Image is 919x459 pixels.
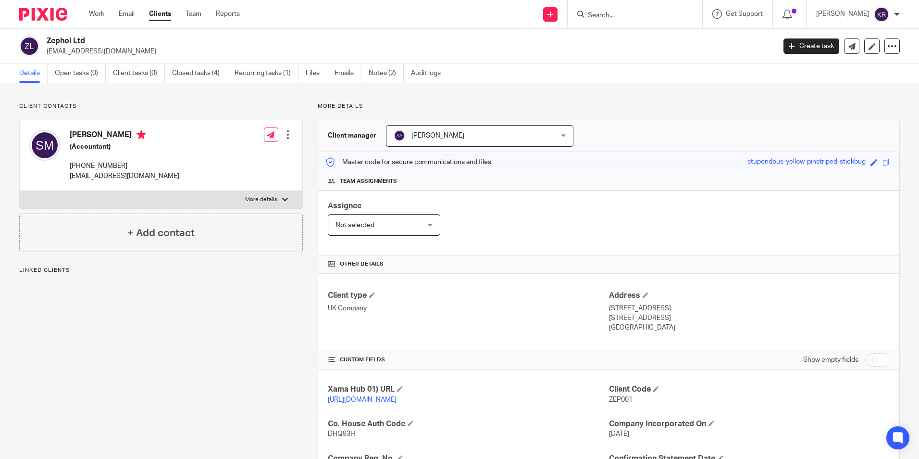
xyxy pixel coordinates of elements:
[394,130,405,141] img: svg%3E
[726,11,763,17] span: Get Support
[609,431,629,437] span: [DATE]
[335,64,361,83] a: Emails
[328,431,355,437] span: DHQ93H
[70,130,179,142] h4: [PERSON_NAME]
[306,64,327,83] a: Files
[19,36,39,56] img: svg%3E
[235,64,298,83] a: Recurring tasks (1)
[318,102,900,110] p: More details
[70,161,179,171] p: [PHONE_NUMBER]
[127,226,195,241] h4: + Add contact
[186,9,201,19] a: Team
[70,142,179,152] h5: (Accountant)
[70,171,179,181] p: [EMAIL_ADDRESS][DOMAIN_NAME]
[340,178,397,185] span: Team assignments
[328,304,609,313] p: UK Company
[609,304,890,313] p: [STREET_ADDRESS]
[783,38,839,54] a: Create task
[411,132,464,139] span: [PERSON_NAME]
[113,64,165,83] a: Client tasks (0)
[369,64,404,83] a: Notes (2)
[803,355,858,365] label: Show empty fields
[19,8,67,21] img: Pixie
[325,157,491,167] p: Master code for secure communications and files
[89,9,104,19] a: Work
[119,9,135,19] a: Email
[747,157,866,168] div: stupendous-yellow-pinstriped-stickbug
[609,291,890,301] h4: Address
[609,419,890,429] h4: Company Incorporated On
[172,64,227,83] a: Closed tasks (4)
[609,323,890,332] p: [GEOGRAPHIC_DATA]
[29,130,60,161] img: svg%3E
[609,396,633,403] span: ZEP001
[328,384,609,395] h4: Xama Hub 01) URL
[587,12,673,20] input: Search
[19,102,303,110] p: Client contacts
[19,64,48,83] a: Details
[149,9,171,19] a: Clients
[19,267,303,274] p: Linked clients
[609,384,890,395] h4: Client Code
[47,47,769,56] p: [EMAIL_ADDRESS][DOMAIN_NAME]
[609,313,890,323] p: [STREET_ADDRESS]
[411,64,448,83] a: Audit logs
[328,131,376,140] h3: Client manager
[340,260,384,268] span: Other details
[328,419,609,429] h4: Co. House Auth Code
[137,130,146,140] i: Primary
[47,36,624,46] h2: Zephol Ltd
[816,9,869,19] p: [PERSON_NAME]
[55,64,106,83] a: Open tasks (0)
[874,7,889,22] img: svg%3E
[245,196,277,204] p: More details
[328,291,609,301] h4: Client type
[335,222,374,229] span: Not selected
[328,396,397,403] a: [URL][DOMAIN_NAME]
[328,202,361,210] span: Assignee
[328,356,609,364] h4: CUSTOM FIELDS
[216,9,240,19] a: Reports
